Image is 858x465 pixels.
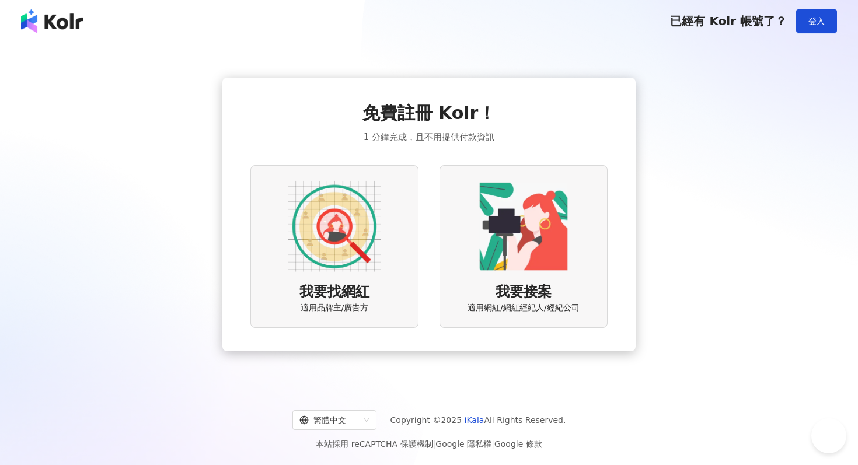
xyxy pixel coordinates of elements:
[299,282,369,302] span: 我要找網紅
[494,439,542,449] a: Google 條款
[21,9,83,33] img: logo
[364,130,494,144] span: 1 分鐘完成，且不用提供付款資訊
[468,302,579,314] span: 適用網紅/網紅經紀人/經紀公司
[299,411,359,429] div: 繁體中文
[465,415,484,425] a: iKala
[491,439,494,449] span: |
[477,180,570,273] img: KOL identity option
[811,418,846,453] iframe: Help Scout Beacon - Open
[433,439,436,449] span: |
[316,437,542,451] span: 本站採用 reCAPTCHA 保護機制
[301,302,369,314] span: 適用品牌主/廣告方
[796,9,837,33] button: 登入
[670,14,787,28] span: 已經有 Kolr 帳號了？
[288,180,381,273] img: AD identity option
[496,282,552,302] span: 我要接案
[808,16,825,26] span: 登入
[435,439,491,449] a: Google 隱私權
[362,101,496,125] span: 免費註冊 Kolr！
[390,413,566,427] span: Copyright © 2025 All Rights Reserved.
